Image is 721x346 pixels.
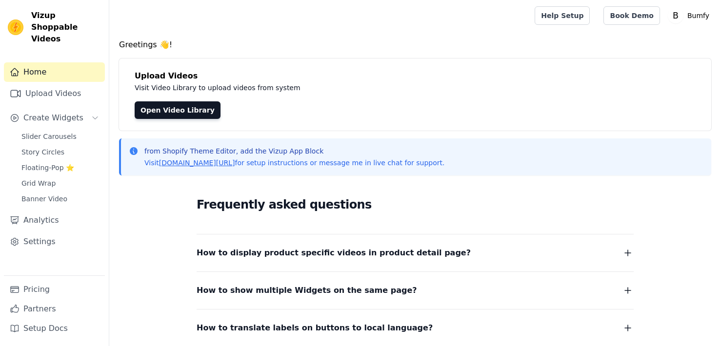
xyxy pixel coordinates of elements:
[21,178,56,188] span: Grid Wrap
[16,176,105,190] a: Grid Wrap
[197,321,634,335] button: How to translate labels on buttons to local language?
[603,6,660,25] a: Book Demo
[31,10,101,45] span: Vizup Shoppable Videos
[144,158,444,168] p: Visit for setup instructions or message me in live chat for support.
[16,145,105,159] a: Story Circles
[4,232,105,251] a: Settings
[16,192,105,206] a: Banner Video
[4,299,105,319] a: Partners
[4,84,105,103] a: Upload Videos
[135,70,696,82] h4: Upload Videos
[16,161,105,174] a: Floating-Pop ⭐
[4,108,105,128] button: Create Widgets
[21,194,67,204] span: Banner Video
[535,6,590,25] a: Help Setup
[21,163,74,173] span: Floating-Pop ⭐
[197,284,417,297] span: How to show multiple Widgets on the same page?
[119,39,711,51] h4: Greetings 👋!
[16,130,105,143] a: Slider Carousels
[135,82,572,94] p: Visit Video Library to upload videos from system
[197,321,433,335] span: How to translate labels on buttons to local language?
[683,7,713,24] p: Bumfy
[4,62,105,82] a: Home
[8,19,23,35] img: Vizup
[21,132,77,141] span: Slider Carousels
[197,246,634,260] button: How to display product specific videos in product detail page?
[4,280,105,299] a: Pricing
[197,195,634,214] h2: Frequently asked questions
[4,211,105,230] a: Analytics
[159,159,235,167] a: [DOMAIN_NAME][URL]
[668,7,713,24] button: B Bumfy
[4,319,105,338] a: Setup Docs
[21,147,64,157] span: Story Circles
[135,101,220,119] a: Open Video Library
[673,11,679,20] text: B
[197,246,471,260] span: How to display product specific videos in product detail page?
[144,146,444,156] p: from Shopify Theme Editor, add the Vizup App Block
[23,112,83,124] span: Create Widgets
[197,284,634,297] button: How to show multiple Widgets on the same page?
